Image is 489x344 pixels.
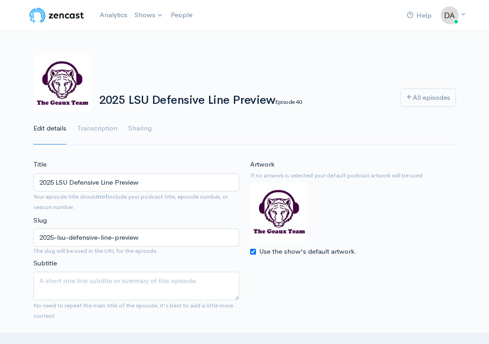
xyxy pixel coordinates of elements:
label: Artwork [250,159,275,170]
small: The slug will be used in the URL for the episode. [33,246,239,256]
a: Sharing [128,112,152,145]
a: People [167,5,196,25]
small: Your episode title should include your podcast title, episode number, or season number. [33,193,228,211]
label: Slug [33,215,47,226]
input: What is the episode's title? [33,173,239,192]
label: Use the show's default artwork. [259,246,357,257]
input: title-of-episode [33,228,239,247]
a: Help [403,6,435,25]
a: All episodes [400,88,456,107]
small: No need to repeat the main title of the episode, it's best to add a little more context. [33,302,233,320]
small: If no artwork is selected your default podcast artwork will be used [250,171,456,180]
iframe: gist-messenger-bubble-iframe [458,313,480,335]
h1: 2025 LSU Defensive Line Preview [99,94,389,107]
a: Analytics [96,5,131,25]
a: Edit details [33,112,66,145]
strong: not [98,193,108,200]
small: Episode 40 [275,98,302,106]
a: Shows [131,5,167,25]
label: Subtitle [33,258,57,269]
a: Transcription [77,112,117,145]
img: ... [441,6,459,24]
label: Title [33,159,47,170]
img: ZenCast Logo [28,6,85,24]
